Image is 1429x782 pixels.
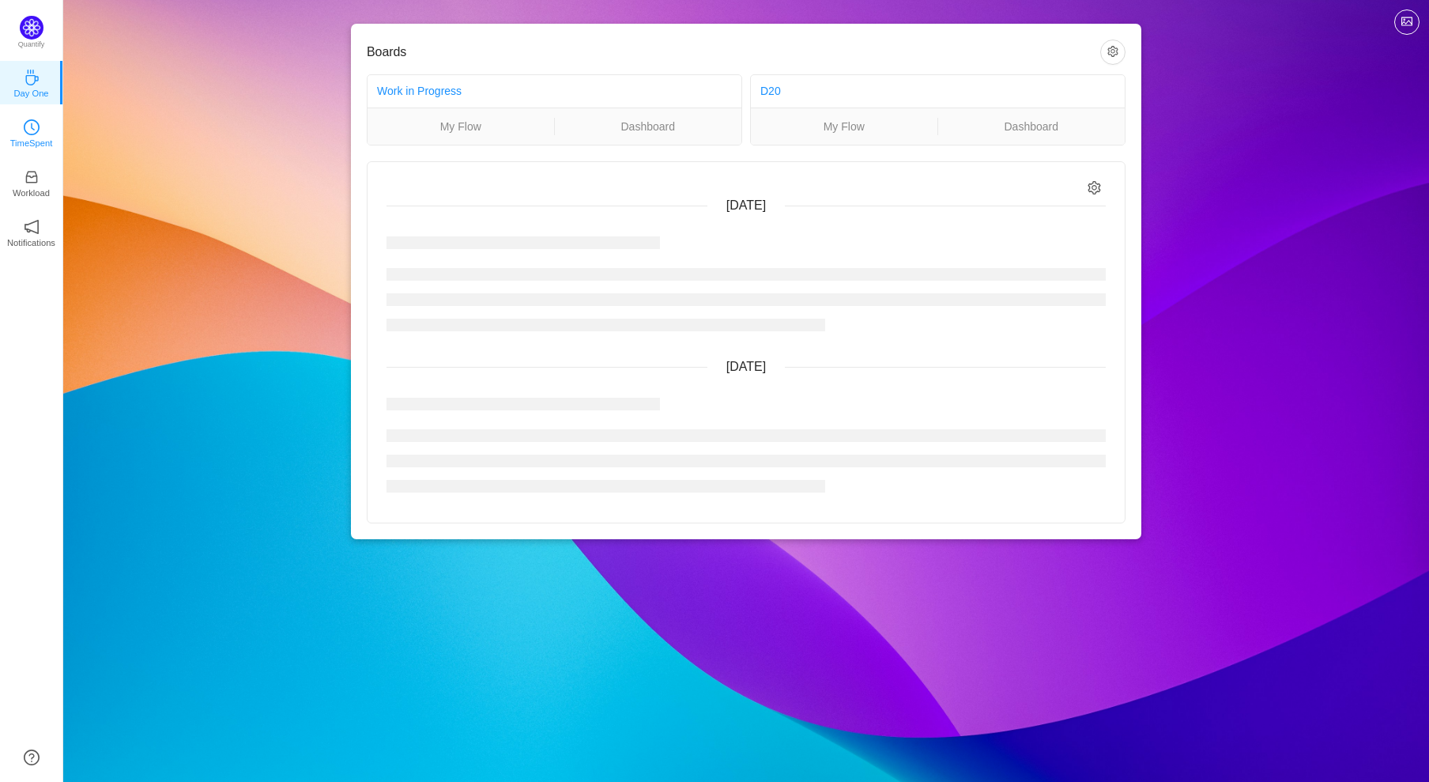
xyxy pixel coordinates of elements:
a: My Flow [751,118,937,135]
button: icon: setting [1100,40,1125,65]
span: [DATE] [726,198,766,212]
a: icon: question-circle [24,750,40,765]
p: Day One [13,86,48,100]
a: icon: clock-circleTimeSpent [24,124,40,140]
i: icon: inbox [24,169,40,185]
i: icon: notification [24,219,40,235]
a: icon: inboxWorkload [24,174,40,190]
a: icon: coffeeDay One [24,74,40,90]
p: Workload [13,186,50,200]
a: icon: notificationNotifications [24,224,40,240]
img: Quantify [20,16,43,40]
a: My Flow [368,118,554,135]
span: [DATE] [726,360,766,373]
a: Dashboard [938,118,1125,135]
a: Dashboard [555,118,742,135]
i: icon: coffee [24,70,40,85]
p: Notifications [7,236,55,250]
i: icon: setting [1088,181,1101,195]
p: TimeSpent [10,136,53,150]
p: Quantify [18,40,45,51]
a: D20 [760,85,781,97]
button: icon: picture [1394,9,1420,35]
i: icon: clock-circle [24,119,40,135]
h3: Boards [367,44,1100,60]
a: Work in Progress [377,85,462,97]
